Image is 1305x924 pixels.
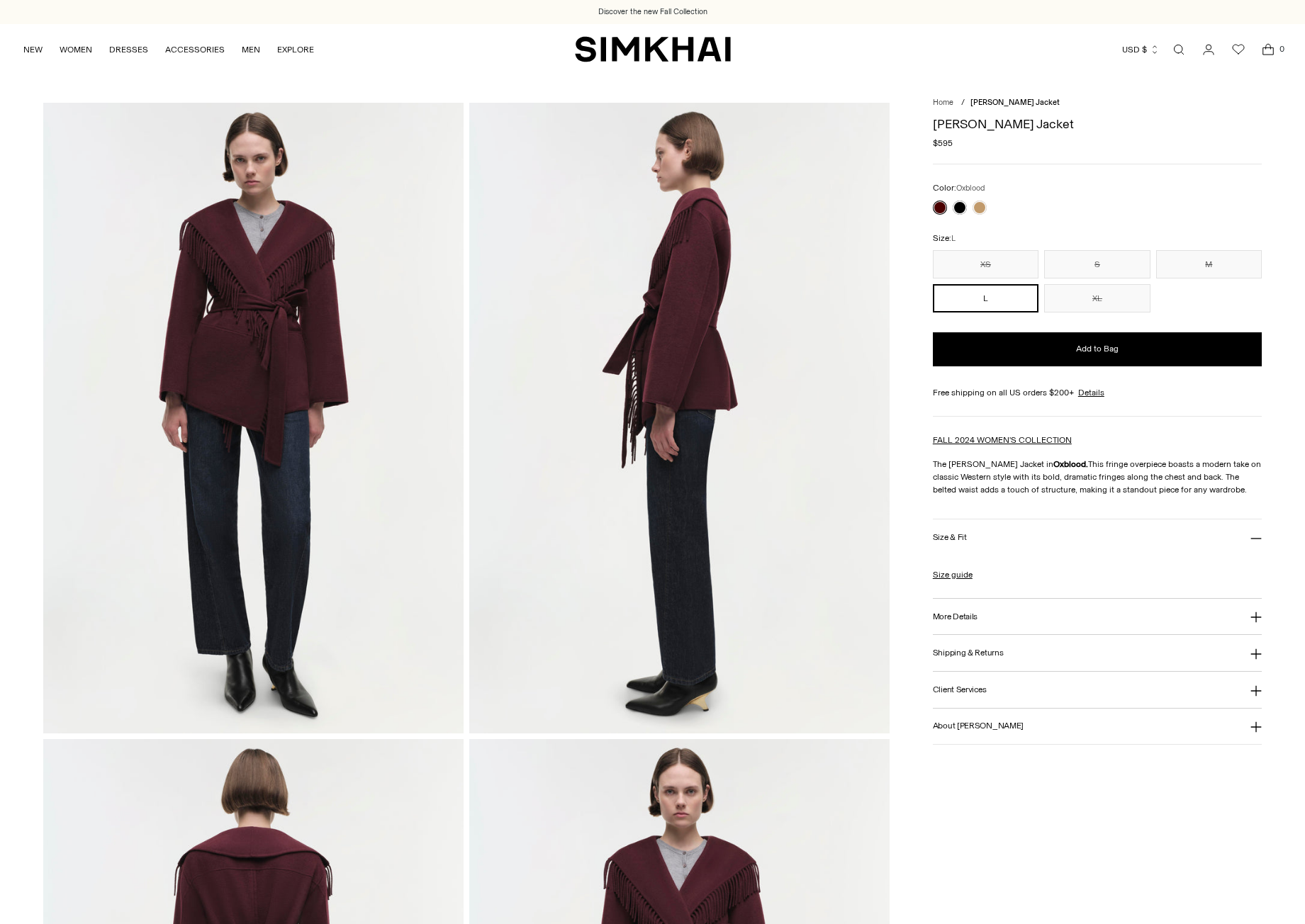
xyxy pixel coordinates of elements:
[1275,43,1288,55] span: 0
[933,599,1262,635] button: More Details
[933,435,1072,445] a: FALL 2024 WOMEN'S COLLECTION
[1165,35,1193,64] a: Open search modal
[277,34,314,65] a: EXPLORE
[933,181,985,195] label: Color:
[933,709,1262,745] button: About [PERSON_NAME]
[575,35,731,63] a: SIMKHAI
[961,97,965,109] div: /
[933,137,953,150] span: $595
[1194,35,1223,64] a: Go to the account page
[1122,34,1160,65] button: USD $
[951,234,956,243] span: L
[933,568,973,581] a: Size guide
[933,672,1262,708] button: Client Services
[242,34,260,65] a: MEN
[933,519,1262,556] button: Size & Fit
[598,6,707,18] a: Discover the new Fall Collection
[933,648,1004,658] h3: Shipping & Returns
[23,34,43,65] a: NEW
[933,232,956,245] label: Size:
[933,386,1262,399] div: Free shipping on all US orders $200+
[933,98,953,107] a: Home
[956,184,985,193] span: Oxblood
[933,612,978,621] h3: More Details
[43,103,464,733] img: Rowen Jacket
[970,98,1060,107] span: [PERSON_NAME] Jacket
[933,533,967,542] h3: Size & Fit
[933,118,1262,130] h1: [PERSON_NAME] Jacket
[60,34,92,65] a: WOMEN
[1224,35,1253,64] a: Wishlist
[1044,250,1150,278] button: S
[1044,284,1150,312] button: XL
[933,332,1262,366] button: Add to Bag
[933,458,1262,496] p: The [PERSON_NAME] Jacket in This fringe overpiece boasts a modern take on classic Western style w...
[1078,386,1104,399] a: Details
[165,34,225,65] a: ACCESSORIES
[933,721,1024,731] h3: About [PERSON_NAME]
[1076,343,1119,355] span: Add to Bag
[1254,35,1282,64] a: Open cart modal
[933,250,1038,278] button: XS
[933,97,1262,109] nav: breadcrumbs
[1156,250,1262,278] button: M
[933,635,1262,671] button: Shipping & Returns
[109,34,148,65] a: DRESSES
[933,284,1038,312] button: L
[1053,459,1088,469] strong: Oxblood.
[933,685,987,694] h3: Client Services
[469,103,890,733] img: Rowen Jacket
